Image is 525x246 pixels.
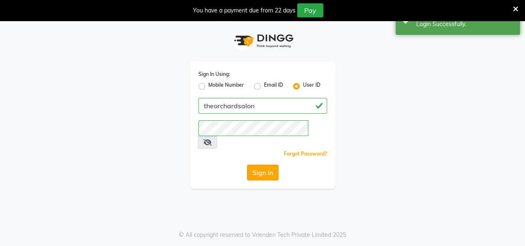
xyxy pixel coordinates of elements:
[193,6,295,15] div: You have a payment due from 22 days
[284,151,327,157] a: Forgot Password?
[264,81,283,91] label: Email ID
[208,81,244,91] label: Mobile Number
[198,120,309,136] input: Username
[230,29,296,53] img: logo1.svg
[198,98,327,114] input: Username
[303,81,320,91] label: User ID
[297,3,323,17] button: Pay
[247,165,278,180] button: Sign In
[198,71,230,78] label: Sign In Using:
[416,20,514,29] div: Login Successfully.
